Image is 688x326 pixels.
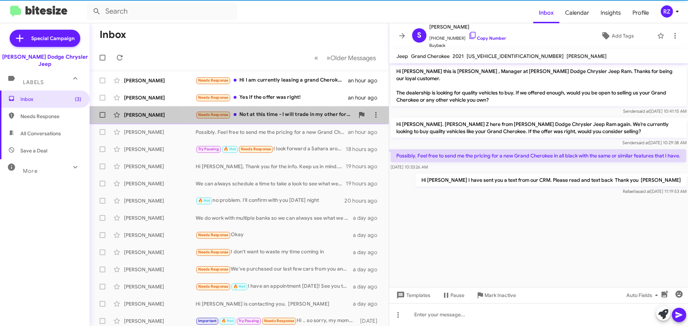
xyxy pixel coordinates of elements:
[198,78,229,83] span: Needs Response
[238,318,259,323] span: Try Pausing
[636,140,649,145] span: said at
[396,53,408,59] span: Jeep
[23,168,38,174] span: More
[87,3,237,20] input: Search
[196,300,353,307] div: Hi [PERSON_NAME] is contacting you. [PERSON_NAME]
[417,30,421,41] span: S
[124,317,196,325] div: [PERSON_NAME]
[612,29,634,42] span: Add Tags
[224,147,236,151] span: 🔥 Hot
[264,318,295,323] span: Needs Response
[346,180,383,187] div: 19 hours ago
[124,197,196,204] div: [PERSON_NAME]
[621,289,666,302] button: Auto Fields
[198,284,229,289] span: Needs Response
[353,300,383,307] div: a day ago
[196,282,353,291] div: I have an appointment [DATE]! See you then. Thanks so much :-)
[357,317,383,325] div: [DATE]
[198,112,229,117] span: Needs Response
[196,214,353,222] div: We do work with multiple banks so we can always see what we can do for you when you come in. Did ...
[559,3,595,23] a: Calendar
[326,53,330,62] span: »
[196,265,353,273] div: We've purchased our last few cars from you and would have liked to continue but are limited at th...
[100,29,126,40] h1: Inbox
[468,35,506,41] a: Copy Number
[353,283,383,290] div: a day ago
[330,54,376,62] span: Older Messages
[637,108,650,114] span: said at
[124,214,196,222] div: [PERSON_NAME]
[196,111,354,119] div: Not at this time - I will trade in my other for the new one I discussed with [PERSON_NAME]
[533,3,559,23] a: Inbox
[567,53,607,59] span: [PERSON_NAME]
[124,94,196,101] div: [PERSON_NAME]
[198,233,229,237] span: Needs Response
[198,318,217,323] span: Important
[353,232,383,239] div: a day ago
[353,266,383,273] div: a day ago
[196,163,346,170] div: Hi [PERSON_NAME], Thank you for the info. Keep us in mind.. nie;[DOMAIN_NAME]....Hope to see you ...
[623,108,687,114] span: Sender [DATE] 10:41:15 AM
[196,128,348,136] div: Possibly. Feel free to send me the pricing for a new Grand Cherokee in all black with the same or...
[661,5,673,18] div: RZ
[124,249,196,256] div: [PERSON_NAME]
[429,23,506,31] span: [PERSON_NAME]
[416,174,687,186] p: Hi [PERSON_NAME] I have sent you a text from our CRM. Please read and text back Thank you [PERSON...
[310,50,322,65] button: Previous
[429,31,506,42] span: [PHONE_NUMBER]
[124,266,196,273] div: [PERSON_NAME]
[622,140,687,145] span: Sender [DATE] 10:29:38 AM
[470,289,522,302] button: Mark Inactive
[241,147,271,151] span: Needs Response
[655,5,680,18] button: RZ
[198,198,210,203] span: 🔥 Hot
[124,163,196,170] div: [PERSON_NAME]
[391,149,686,162] p: Possibly. Feel free to send me the pricing for a new Grand Cherokee in all black with the same or...
[436,289,470,302] button: Pause
[348,128,383,136] div: an hour ago
[595,3,627,23] a: Insights
[196,248,353,256] div: I don't want to waste my time coming in
[75,96,81,103] span: (3)
[233,284,245,289] span: 🔥 Hot
[346,146,383,153] div: 18 hours ago
[638,189,650,194] span: said at
[20,96,81,103] span: Inbox
[196,76,348,84] div: Hi I am currently leasing a grand Cherokee L from [PERSON_NAME] jeep dodge
[353,249,383,256] div: a day ago
[391,164,428,170] span: [DATE] 10:33:26 AM
[221,318,234,323] span: 🔥 Hot
[484,289,516,302] span: Mark Inactive
[124,128,196,136] div: [PERSON_NAME]
[198,267,229,272] span: Needs Response
[196,145,346,153] div: I look forward a Sahara around 30k
[450,289,464,302] span: Pause
[10,30,80,47] a: Special Campaign
[467,53,564,59] span: [US_VEHICLE_IDENTIFICATION_NUMBER]
[314,53,318,62] span: «
[453,53,464,59] span: 2021
[348,94,383,101] div: an hour ago
[627,3,655,23] a: Profile
[20,113,81,120] span: Needs Response
[310,50,380,65] nav: Page navigation example
[429,42,506,49] span: Buyback
[124,146,196,153] div: [PERSON_NAME]
[20,147,47,154] span: Save a Deal
[626,289,661,302] span: Auto Fields
[623,189,687,194] span: Rafaella [DATE] 11:19:53 AM
[344,197,383,204] div: 20 hours ago
[389,289,436,302] button: Templates
[346,163,383,170] div: 19 hours ago
[198,95,229,100] span: Needs Response
[124,232,196,239] div: [PERSON_NAME]
[353,214,383,222] div: a day ago
[196,231,353,239] div: Okay
[196,196,344,205] div: no problem. I'll confirm with you [DATE] night
[411,53,450,59] span: Grand Cherokee
[198,250,229,254] span: Needs Response
[124,77,196,84] div: [PERSON_NAME]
